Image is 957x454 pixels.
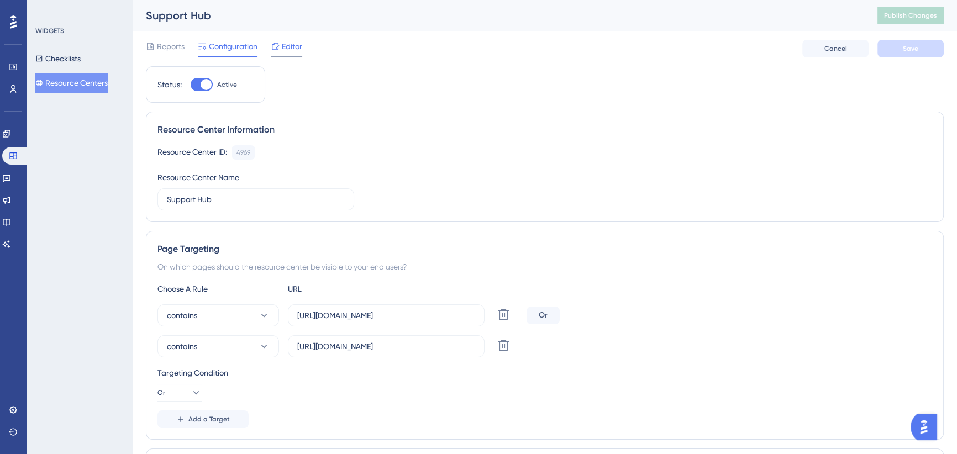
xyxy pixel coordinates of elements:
[157,40,185,53] span: Reports
[297,309,475,321] input: yourwebsite.com/path
[282,40,302,53] span: Editor
[167,193,345,205] input: Type your Resource Center name
[157,304,279,326] button: contains
[157,242,932,256] div: Page Targeting
[802,40,869,57] button: Cancel
[157,366,932,379] div: Targeting Condition
[167,309,197,322] span: contains
[157,384,202,402] button: Or
[527,307,560,324] div: Or
[167,340,197,353] span: contains
[297,340,475,352] input: yourwebsite.com/path
[35,49,81,68] button: Checklists
[884,11,937,20] span: Publish Changes
[157,282,279,295] div: Choose A Rule
[288,282,409,295] div: URL
[157,388,165,397] span: Or
[157,78,182,91] div: Status:
[35,27,64,35] div: WIDGETS
[157,410,249,428] button: Add a Target
[209,40,257,53] span: Configuration
[157,145,227,160] div: Resource Center ID:
[157,171,239,184] div: Resource Center Name
[157,123,932,136] div: Resource Center Information
[146,8,850,23] div: Support Hub
[217,80,237,89] span: Active
[877,40,944,57] button: Save
[824,44,847,53] span: Cancel
[157,260,932,273] div: On which pages should the resource center be visible to your end users?
[35,73,108,93] button: Resource Centers
[877,7,944,24] button: Publish Changes
[157,335,279,357] button: contains
[188,415,230,424] span: Add a Target
[911,410,944,444] iframe: UserGuiding AI Assistant Launcher
[236,148,250,157] div: 4969
[903,44,918,53] span: Save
